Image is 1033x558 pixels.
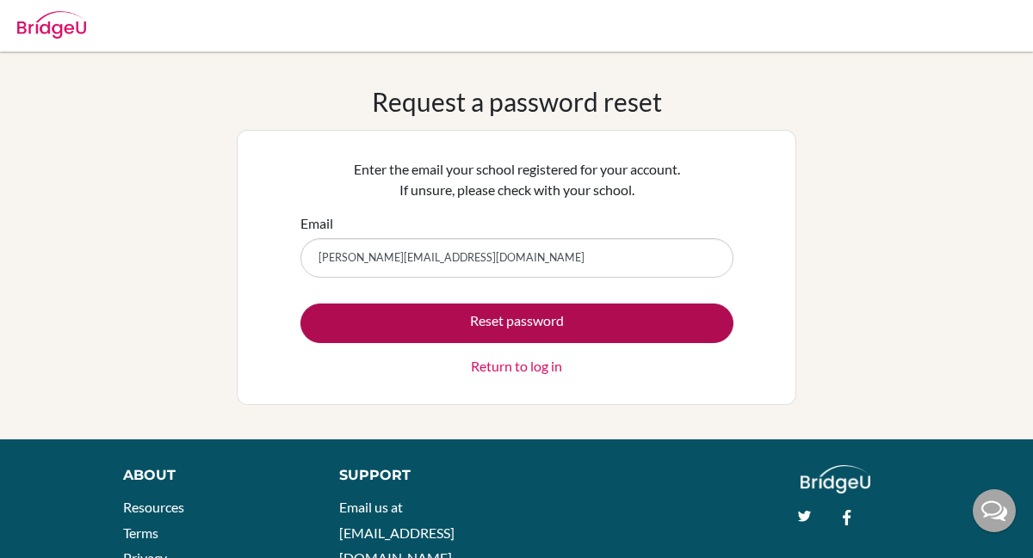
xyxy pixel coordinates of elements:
[339,465,500,486] div: Support
[801,465,870,494] img: logo_white@2x-f4f0deed5e89b7ecb1c2cc34c3e3d731f90f0f143d5ea2071677605dd97b5244.png
[300,213,333,234] label: Email
[123,524,158,541] a: Terms
[42,11,83,28] span: ヘルプ
[300,159,733,200] p: Enter the email your school registered for your account. If unsure, please check with your school.
[300,304,733,343] button: Reset password
[372,86,662,117] h1: Request a password reset
[471,356,562,377] a: Return to log in
[123,465,300,486] div: About
[123,499,184,515] a: Resources
[17,11,86,39] img: Bridge-U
